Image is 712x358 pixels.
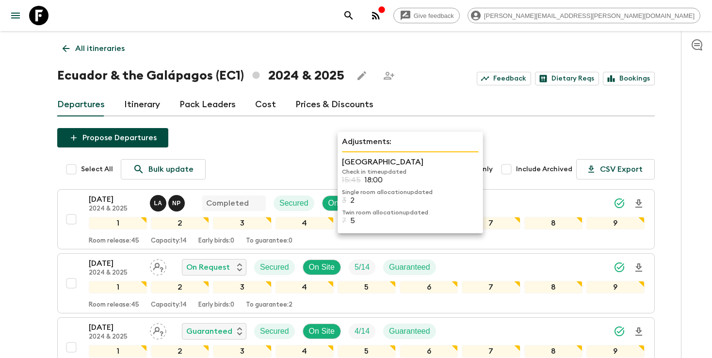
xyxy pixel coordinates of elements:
div: 3 [213,345,271,358]
p: Guaranteed [389,325,430,337]
p: 2024 & 2025 [89,269,142,277]
button: menu [6,6,25,25]
span: Assign pack leader [150,262,166,270]
p: 5 [350,216,355,225]
p: 7 [342,216,346,225]
p: On Site [309,325,335,337]
svg: Synced Successfully [614,325,625,337]
a: Feedback [477,72,531,85]
a: Prices & Discounts [295,93,373,116]
p: To guarantee: 2 [246,301,292,309]
p: 4 / 14 [355,325,370,337]
div: 1 [89,217,147,229]
div: 4 [275,281,334,293]
p: Capacity: 14 [151,237,187,245]
svg: Synced Successfully [614,261,625,273]
div: 9 [586,281,645,293]
div: 8 [524,217,583,229]
div: 5 [338,281,396,293]
button: Edit this itinerary [352,66,372,85]
button: search adventures [339,6,358,25]
a: Bookings [603,72,655,85]
p: 2 [350,196,355,205]
div: 3 [213,281,271,293]
div: 8 [524,345,583,358]
p: 3 [342,196,346,205]
p: Adjustments: [342,136,479,147]
p: Secured [260,261,289,273]
svg: Download Onboarding [633,198,645,210]
span: Share this itinerary [379,66,399,85]
p: 2024 & 2025 [89,205,142,213]
p: [DATE] [89,194,142,205]
p: [DATE] [89,258,142,269]
p: On Site [328,197,354,209]
div: 2 [151,217,209,229]
p: Guaranteed [389,261,430,273]
p: [GEOGRAPHIC_DATA] [342,156,479,168]
p: On Site [309,261,335,273]
p: Bulk update [148,163,194,175]
h1: Ecuador & the Galápagos (EC1) 2024 & 2025 [57,66,344,85]
p: Single room allocation updated [342,188,479,196]
div: 2 [151,281,209,293]
p: Completed [206,197,249,209]
div: 7 [462,217,520,229]
p: Room release: 45 [89,237,139,245]
a: Departures [57,93,105,116]
p: Early birds: 0 [198,301,234,309]
span: Select All [81,164,113,174]
p: Capacity: 14 [151,301,187,309]
div: 9 [586,217,645,229]
div: Trip Fill [349,260,375,275]
p: Secured [260,325,289,337]
p: [DATE] [89,322,142,333]
p: On Request [186,261,230,273]
div: 2 [151,345,209,358]
span: Include Archived [516,164,572,174]
div: 7 [462,345,520,358]
div: 7 [462,281,520,293]
p: 18:00 [365,176,383,184]
span: Give feedback [408,12,459,19]
p: Twin room allocation updated [342,209,479,216]
svg: Download Onboarding [633,262,645,274]
button: Propose Departures [57,128,168,147]
p: Check in time updated [342,168,479,176]
svg: Synced Successfully [614,197,625,209]
div: 6 [400,345,458,358]
p: All itineraries [75,43,125,54]
svg: Download Onboarding [633,326,645,338]
a: Cost [255,93,276,116]
p: 5 / 14 [355,261,370,273]
span: Luis Altamirano - Galapagos, Natalia Pesantes - Mainland [150,198,187,206]
div: 9 [586,345,645,358]
span: Assign pack leader [150,326,166,334]
p: 15:45 [342,176,361,184]
div: 4 [275,345,334,358]
div: 5 [338,345,396,358]
p: 2024 & 2025 [89,333,142,341]
p: Room release: 45 [89,301,139,309]
a: Dietary Reqs [535,72,599,85]
div: 8 [524,281,583,293]
span: [PERSON_NAME][EMAIL_ADDRESS][PERSON_NAME][DOMAIN_NAME] [479,12,700,19]
div: 6 [400,281,458,293]
a: Itinerary [124,93,160,116]
div: 1 [89,345,147,358]
div: Trip Fill [349,324,375,339]
a: Pack Leaders [179,93,236,116]
p: Early birds: 0 [198,237,234,245]
button: CSV Export [576,159,655,179]
div: 1 [89,281,147,293]
p: Guaranteed [186,325,232,337]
